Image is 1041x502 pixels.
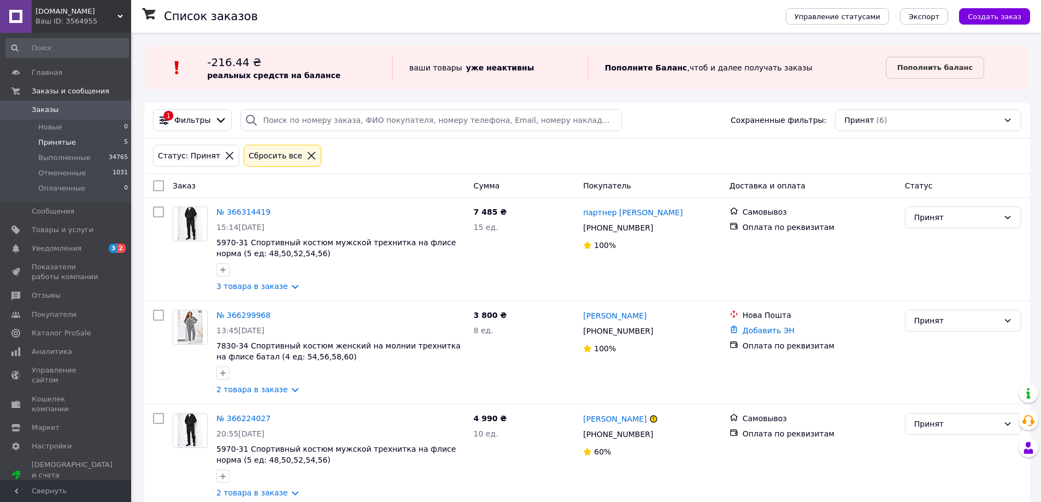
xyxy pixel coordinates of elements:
[32,365,101,385] span: Управление сайтом
[32,244,81,253] span: Уведомления
[38,122,62,132] span: Новые
[877,116,887,125] span: (6)
[786,8,889,25] button: Управление статусами
[474,414,507,423] span: 4 990 ₴
[216,341,461,361] a: 7830-34 Спортивный костюм женский на молнии трехнитка на флисе батал (4 ед: 54,56,58,60)
[743,310,896,321] div: Нова Пошта
[216,414,270,423] a: № 366224027
[583,310,646,321] a: [PERSON_NAME]
[474,208,507,216] span: 7 485 ₴
[844,115,874,126] span: Принят
[32,225,93,235] span: Товары и услуги
[795,13,880,21] span: Управление статусами
[905,181,933,190] span: Статус
[216,238,456,258] a: 5970-31 Спортивный костюм мужской трехнитка на флисе норма (5 ед: 48,50,52,54,56)
[581,220,655,235] div: [PHONE_NUMBER]
[914,418,999,430] div: Принят
[605,63,687,72] b: Пополните Баланс
[36,7,117,16] span: OdesaOpt.com
[173,310,208,345] a: Фото товару
[5,38,129,58] input: Поиск
[32,262,101,282] span: Показатели работы компании
[32,423,60,433] span: Маркет
[32,310,77,320] span: Покупатели
[38,153,91,163] span: Выполненные
[173,413,208,448] a: Фото товару
[466,63,534,72] b: уже неактивны
[32,68,62,78] span: Главная
[38,184,85,193] span: Оплаченные
[38,168,86,178] span: Отмененные
[216,429,264,438] span: 20:55[DATE]
[909,13,939,21] span: Экспорт
[216,488,288,497] a: 2 товара в заказе
[216,326,264,335] span: 13:45[DATE]
[900,8,948,25] button: Экспорт
[743,222,896,233] div: Оплата по реквизитам
[109,244,117,253] span: 3
[169,60,185,76] img: :exclamation:
[897,63,973,72] b: Пополнить баланс
[32,347,72,357] span: Аналитика
[32,206,74,216] span: Сообщения
[474,429,498,438] span: 10 ед.
[583,181,631,190] span: Покупатель
[32,460,113,490] span: [DEMOGRAPHIC_DATA] и счета
[948,11,1030,20] a: Создать заказ
[583,207,683,218] a: партнер [PERSON_NAME]
[743,413,896,424] div: Самовывоз
[914,315,999,327] div: Принят
[178,310,203,344] img: Фото товару
[886,57,984,79] a: Пополнить баланс
[32,328,91,338] span: Каталог ProSale
[581,427,655,442] div: [PHONE_NUMBER]
[594,344,616,353] span: 100%
[173,181,196,190] span: Заказ
[216,208,270,216] a: № 366314419
[216,311,270,320] a: № 366299968
[914,211,999,223] div: Принят
[743,340,896,351] div: Оплата по реквизитам
[743,326,795,335] a: Добавить ЭН
[594,241,616,250] span: 100%
[216,223,264,232] span: 15:14[DATE]
[36,16,131,26] div: Ваш ID: 3564955
[959,8,1030,25] button: Создать заказ
[32,86,109,96] span: Заказы и сообщения
[246,150,304,162] div: Сбросить все
[124,184,128,193] span: 0
[207,71,340,80] b: реальных средств на балансе
[38,138,76,147] span: Принятые
[156,150,222,162] div: Статус: Принят
[32,394,101,414] span: Кошелек компании
[216,385,288,394] a: 2 товара в заказе
[164,10,258,23] h1: Список заказов
[173,206,208,241] a: Фото товару
[392,55,588,81] div: ваши товары
[743,428,896,439] div: Оплата по реквизитам
[178,414,203,447] img: Фото товару
[588,55,886,81] div: , чтоб и далее получать заказы
[474,311,507,320] span: 3 800 ₴
[117,244,126,253] span: 2
[594,447,611,456] span: 60%
[109,153,128,163] span: 34765
[32,291,61,300] span: Отзывы
[124,122,128,132] span: 0
[581,323,655,339] div: [PHONE_NUMBER]
[240,109,621,131] input: Поиск по номеру заказа, ФИО покупателя, номеру телефона, Email, номеру накладной
[174,115,210,126] span: Фильтры
[968,13,1021,21] span: Создать заказ
[178,207,203,241] img: Фото товару
[113,168,128,178] span: 1031
[124,138,128,147] span: 5
[216,445,456,464] a: 5970-31 Спортивный костюм мужской трехнитка на флисе норма (5 ед: 48,50,52,54,56)
[731,115,826,126] span: Сохраненные фильтры:
[32,105,58,115] span: Заказы
[474,326,493,335] span: 8 ед.
[474,223,498,232] span: 15 ед.
[216,282,288,291] a: 3 товара в заказе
